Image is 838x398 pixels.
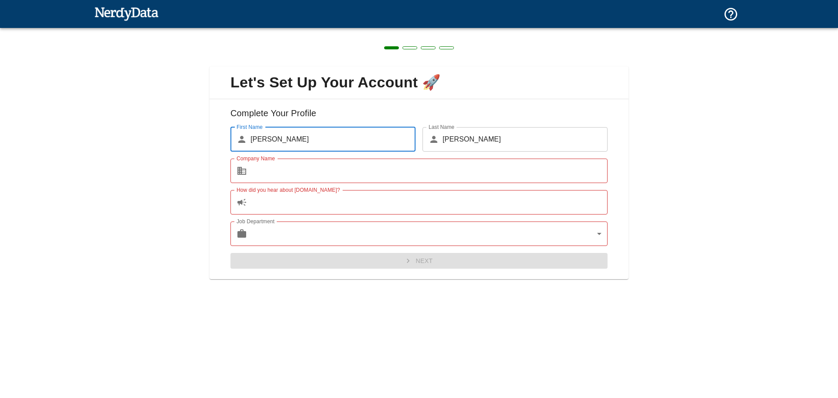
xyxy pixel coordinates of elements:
label: Job Department [237,218,275,225]
label: Company Name [237,155,275,162]
span: Let's Set Up Your Account 🚀 [216,73,622,92]
label: First Name [237,123,263,131]
label: Last Name [429,123,454,131]
img: NerdyData.com [94,5,158,22]
button: Support and Documentation [718,1,744,27]
label: How did you hear about [DOMAIN_NAME]? [237,186,340,194]
h6: Complete Your Profile [216,106,622,127]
